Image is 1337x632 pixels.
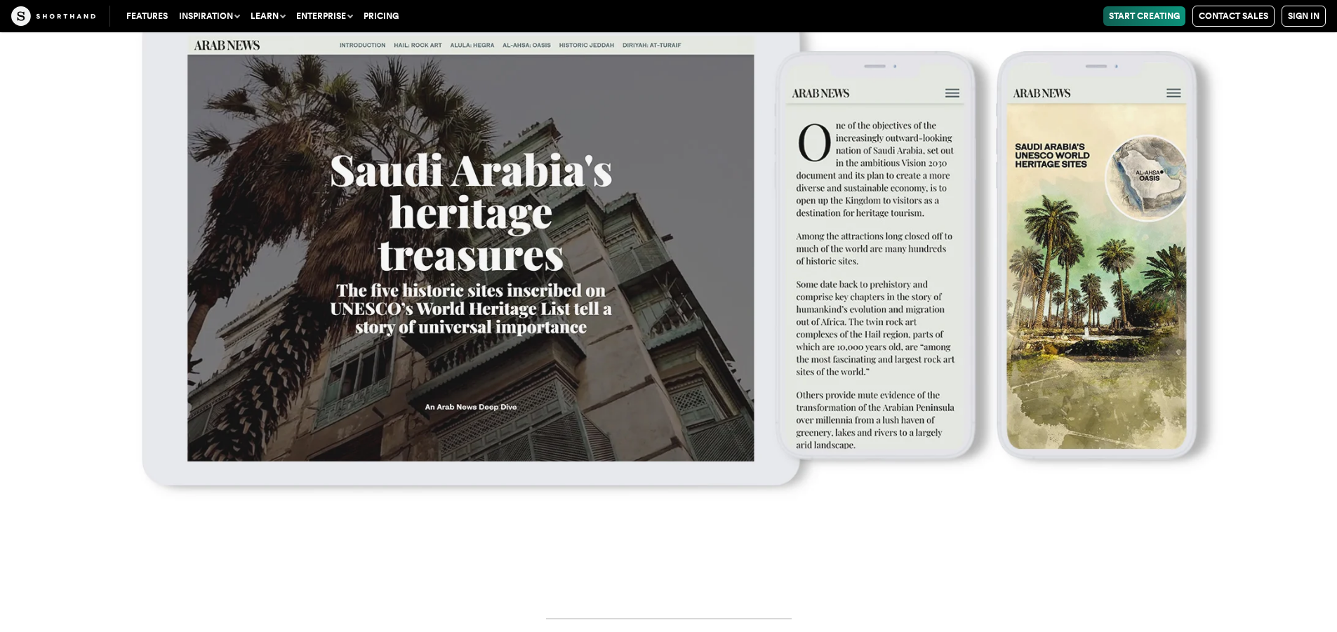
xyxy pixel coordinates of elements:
[358,6,404,26] a: Pricing
[291,6,358,26] button: Enterprise
[28,1,1309,545] img: Screenshots from a Arab News feature story on Saudi Arabia's heritage treasures
[1192,6,1275,27] a: Contact Sales
[1103,6,1185,26] a: Start Creating
[121,6,173,26] a: Features
[1282,6,1326,27] a: Sign in
[245,6,291,26] button: Learn
[173,6,245,26] button: Inspiration
[11,6,95,26] img: The Craft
